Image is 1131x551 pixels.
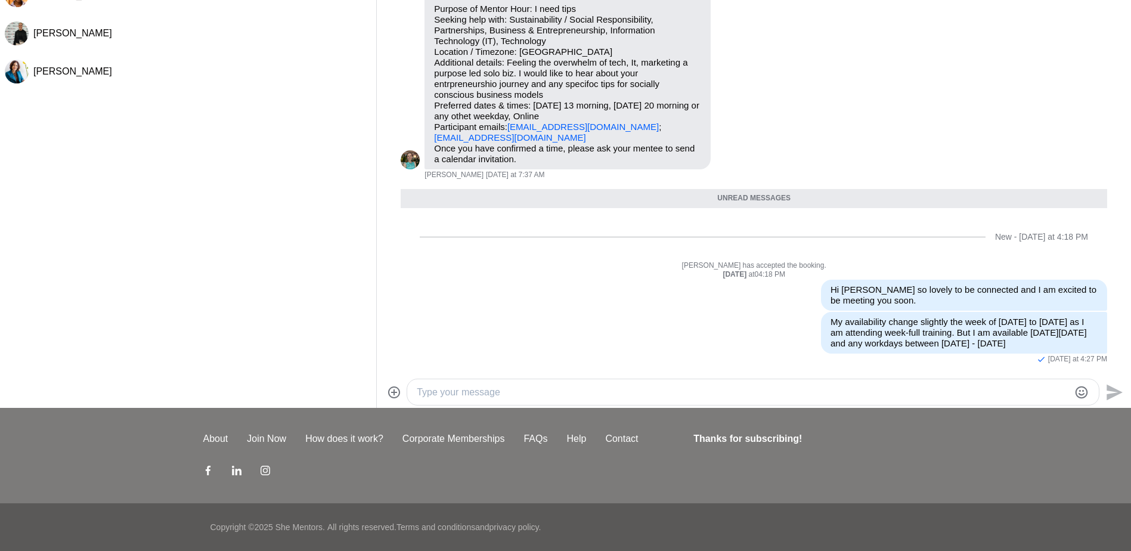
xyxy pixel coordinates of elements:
div: Unread messages [401,189,1107,208]
a: Facebook [203,465,213,479]
a: LinkedIn [232,465,241,479]
button: Send [1099,379,1126,405]
img: L [401,150,420,169]
a: Corporate Memberships [393,432,515,446]
a: FAQs [514,432,557,446]
a: Join Now [237,432,296,446]
a: privacy policy [489,522,539,532]
a: Help [557,432,596,446]
span: [PERSON_NAME] [33,66,112,76]
time: 2025-08-31T21:37:28.462Z [486,171,544,180]
p: My availability change slightly the week of [DATE] to [DATE] as I am attending week-full training... [831,317,1098,349]
a: Contact [596,432,647,446]
div: Vicki Abraham [5,60,29,83]
a: Terms and conditions [396,522,475,532]
a: How does it work? [296,432,393,446]
p: Once you have confirmed a time, please ask your mentee to send a calendar invitation. [434,143,701,165]
h4: Thanks for subscribing! [693,432,921,446]
a: [EMAIL_ADDRESS][DOMAIN_NAME] [434,132,585,143]
strong: [DATE] [723,270,748,278]
img: A [5,21,29,45]
a: [EMAIL_ADDRESS][DOMAIN_NAME] [507,122,659,132]
span: [PERSON_NAME] [33,28,112,38]
div: New - [DATE] at 4:18 PM [995,232,1088,242]
p: [PERSON_NAME] has accepted the booking. [401,261,1107,271]
button: Emoji picker [1074,385,1089,400]
p: Hi [PERSON_NAME] so lovely to be connected and I am excited to be meeting you soon. [831,284,1098,306]
div: Laura Aston [401,150,420,169]
div: at 04:18 PM [401,270,1107,280]
p: Purpose of Mentor Hour: I need tips Seeking help with: Sustainability / Social Responsibility, Pa... [434,4,701,143]
a: Instagram [261,465,270,479]
p: Copyright © 2025 She Mentors . [210,521,325,534]
a: About [194,432,238,446]
textarea: Type your message [417,385,1069,400]
img: V [5,60,29,83]
p: All rights reserved. and . [327,521,541,534]
span: [PERSON_NAME] [424,171,484,180]
time: 2025-09-02T06:27:05.302Z [1048,355,1107,364]
div: Ashlea [5,21,29,45]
